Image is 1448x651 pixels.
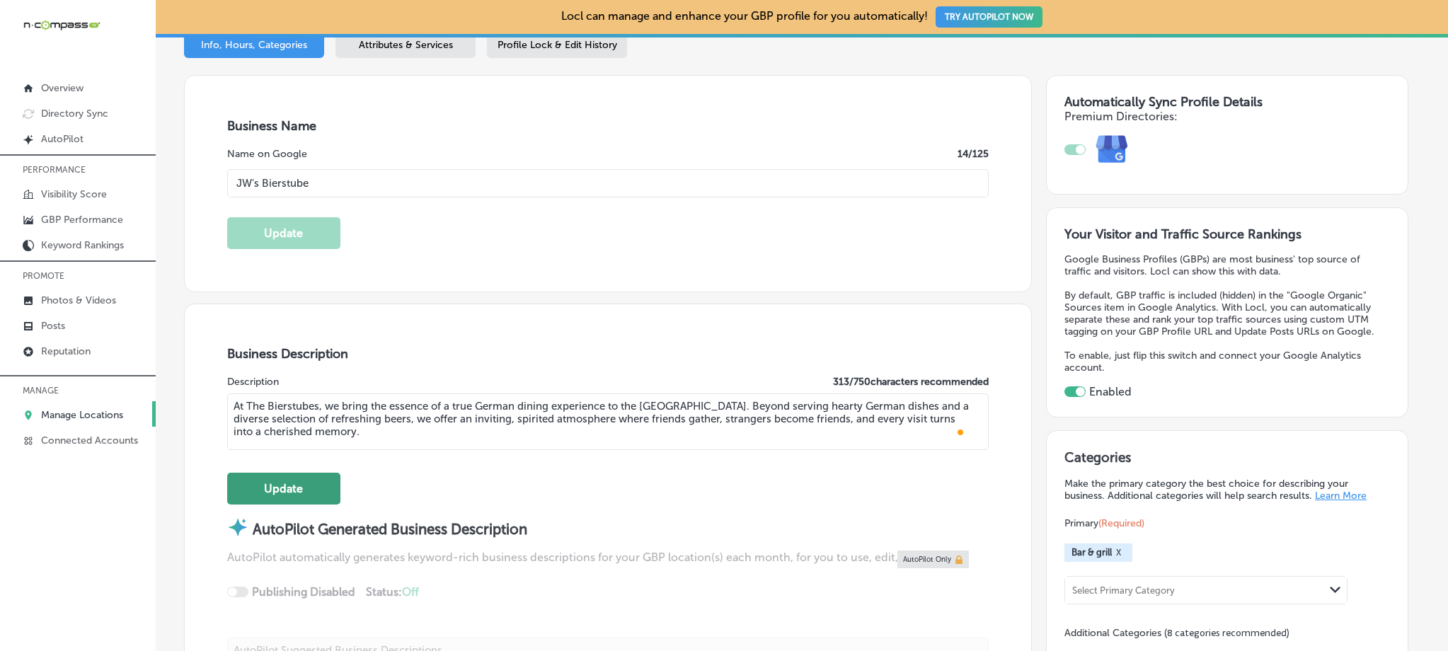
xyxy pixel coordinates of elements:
[41,409,123,421] p: Manage Locations
[1064,110,1390,123] h4: Premium Directories:
[41,108,108,120] p: Directory Sync
[227,517,248,538] img: autopilot-icon
[1064,94,1390,110] h3: Automatically Sync Profile Details
[1071,547,1112,558] span: Bar & grill
[41,188,107,200] p: Visibility Score
[1315,490,1367,502] a: Learn More
[1112,547,1125,558] button: X
[1072,584,1175,595] div: Select Primary Category
[41,239,124,251] p: Keyword Rankings
[1089,385,1132,398] label: Enabled
[41,434,138,447] p: Connected Accounts
[227,376,279,388] label: Description
[227,148,307,160] label: Name on Google
[1064,289,1390,338] p: By default, GBP traffic is included (hidden) in the "Google Organic" Sources item in Google Analy...
[1064,449,1390,471] h3: Categories
[41,320,65,332] p: Posts
[1064,350,1390,374] p: To enable, just flip this switch and connect your Google Analytics account.
[1064,226,1390,242] h3: Your Visitor and Traffic Source Rankings
[227,393,989,450] textarea: To enrich screen reader interactions, please activate Accessibility in Grammarly extension settings
[833,376,989,388] label: 313 / 750 characters recommended
[41,214,123,226] p: GBP Performance
[1098,517,1144,529] span: (Required)
[23,18,100,32] img: 660ab0bf-5cc7-4cb8-ba1c-48b5ae0f18e60NCTV_CLogo_TV_Black_-500x88.png
[41,294,116,306] p: Photos & Videos
[1064,253,1390,277] p: Google Business Profiles (GBPs) are most business' top source of traffic and visitors. Locl can s...
[1064,517,1144,529] span: Primary
[359,39,453,51] span: Attributes & Services
[253,521,527,538] strong: AutoPilot Generated Business Description
[227,473,340,505] button: Update
[958,148,989,160] label: 14 /125
[227,169,989,197] input: Enter Location Name
[1064,478,1390,502] p: Make the primary category the best choice for describing your business. Additional categories wil...
[41,133,84,145] p: AutoPilot
[41,82,84,94] p: Overview
[1164,626,1289,640] span: (8 categories recommended)
[498,39,617,51] span: Profile Lock & Edit History
[227,118,989,134] h3: Business Name
[1086,123,1139,176] img: e7ababfa220611ac49bdb491a11684a6.png
[227,217,340,249] button: Update
[936,6,1042,28] button: TRY AUTOPILOT NOW
[227,346,989,362] h3: Business Description
[41,345,91,357] p: Reputation
[1064,627,1289,639] span: Additional Categories
[201,39,307,51] span: Info, Hours, Categories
